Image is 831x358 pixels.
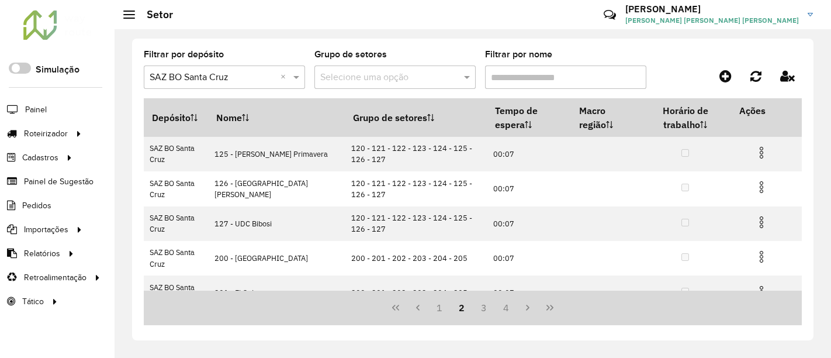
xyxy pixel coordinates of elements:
[22,199,51,212] span: Pedidos
[345,276,487,310] td: 200 - 201 - 202 - 203 - 204 - 205
[281,70,290,84] span: Clear all
[24,175,94,188] span: Painel de Sugestão
[407,297,429,319] button: Previous Page
[597,2,622,27] a: Contato Rápido
[731,98,801,123] th: Ações
[487,276,571,310] td: 00:07
[625,15,799,26] span: [PERSON_NAME] [PERSON_NAME] [PERSON_NAME]
[487,98,571,137] th: Tempo de espera
[208,241,345,276] td: 200 - [GEOGRAPHIC_DATA]
[451,297,473,319] button: 2
[144,206,208,241] td: SAZ BO Santa Cruz
[144,47,224,61] label: Filtrar por depósito
[144,241,208,276] td: SAZ BO Santa Cruz
[487,241,571,276] td: 00:07
[144,98,208,137] th: Depósito
[485,47,552,61] label: Filtrar por nome
[22,152,58,164] span: Cadastros
[429,297,451,319] button: 1
[208,206,345,241] td: 127 - UDC Bibosi
[36,63,79,77] label: Simulação
[625,4,799,15] h3: [PERSON_NAME]
[24,223,68,236] span: Importações
[24,271,86,284] span: Retroalimentação
[639,98,731,137] th: Horário de trabalho
[571,98,639,137] th: Macro região
[487,206,571,241] td: 00:07
[345,206,487,241] td: 120 - 121 - 122 - 123 - 124 - 125 - 126 - 127
[144,276,208,310] td: SAZ BO Santa Cruz
[385,297,407,319] button: First Page
[345,171,487,206] td: 120 - 121 - 122 - 123 - 124 - 125 - 126 - 127
[135,8,173,21] h2: Setor
[495,297,517,319] button: 4
[539,297,561,319] button: Last Page
[487,171,571,206] td: 00:07
[517,297,539,319] button: Next Page
[24,247,60,260] span: Relatórios
[208,98,345,137] th: Nome
[487,137,571,171] td: 00:07
[345,241,487,276] td: 200 - 201 - 202 - 203 - 204 - 205
[144,171,208,206] td: SAZ BO Santa Cruz
[345,137,487,171] td: 120 - 121 - 122 - 123 - 124 - 125 - 126 - 127
[314,47,387,61] label: Grupo de setores
[208,137,345,171] td: 125 - [PERSON_NAME] Primavera
[22,295,44,308] span: Tático
[144,137,208,171] td: SAZ BO Santa Cruz
[208,276,345,310] td: 201 - El Quior
[24,128,68,140] span: Roteirizador
[25,104,47,116] span: Painel
[473,297,495,319] button: 3
[345,98,487,137] th: Grupo de setores
[208,171,345,206] td: 126 - [GEOGRAPHIC_DATA][PERSON_NAME]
